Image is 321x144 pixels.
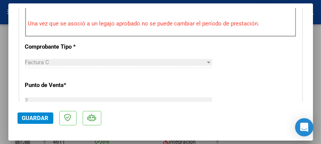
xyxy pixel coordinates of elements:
p: Comprobante Tipo * [25,43,107,51]
p: Punto de Venta [25,81,107,90]
span: Factura C [25,59,50,66]
div: Open Intercom Messenger [295,118,313,136]
span: Guardar [22,115,49,122]
p: Una vez que se asoció a un legajo aprobado no se puede cambiar el período de prestación. [28,19,293,28]
button: Guardar [18,112,53,124]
